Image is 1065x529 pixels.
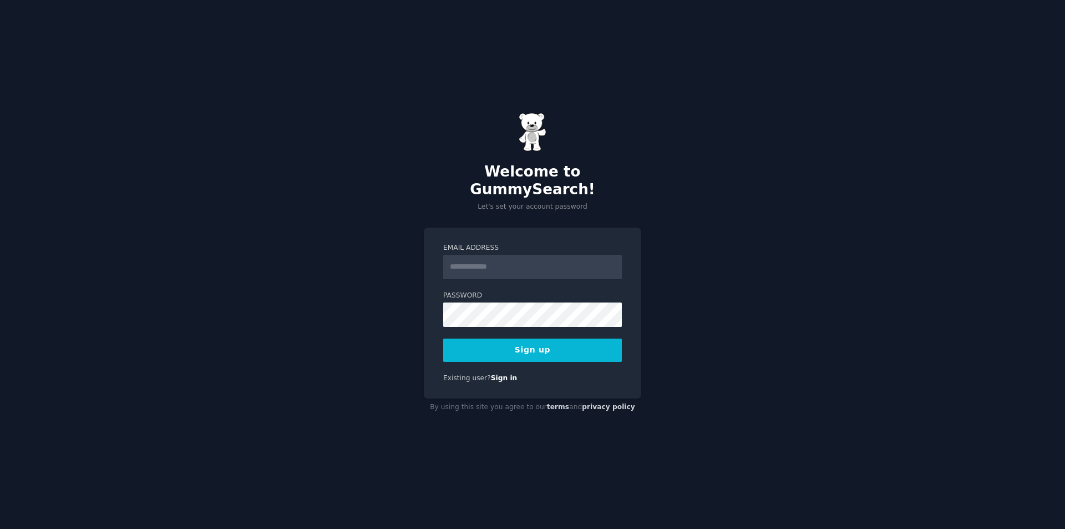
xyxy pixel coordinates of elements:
img: Gummy Bear [519,113,546,152]
a: Sign in [491,374,518,382]
h2: Welcome to GummySearch! [424,163,641,198]
label: Password [443,291,622,301]
a: privacy policy [582,403,635,411]
div: By using this site you agree to our and [424,399,641,416]
p: Let's set your account password [424,202,641,212]
label: Email Address [443,243,622,253]
a: terms [547,403,569,411]
span: Existing user? [443,374,491,382]
button: Sign up [443,339,622,362]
